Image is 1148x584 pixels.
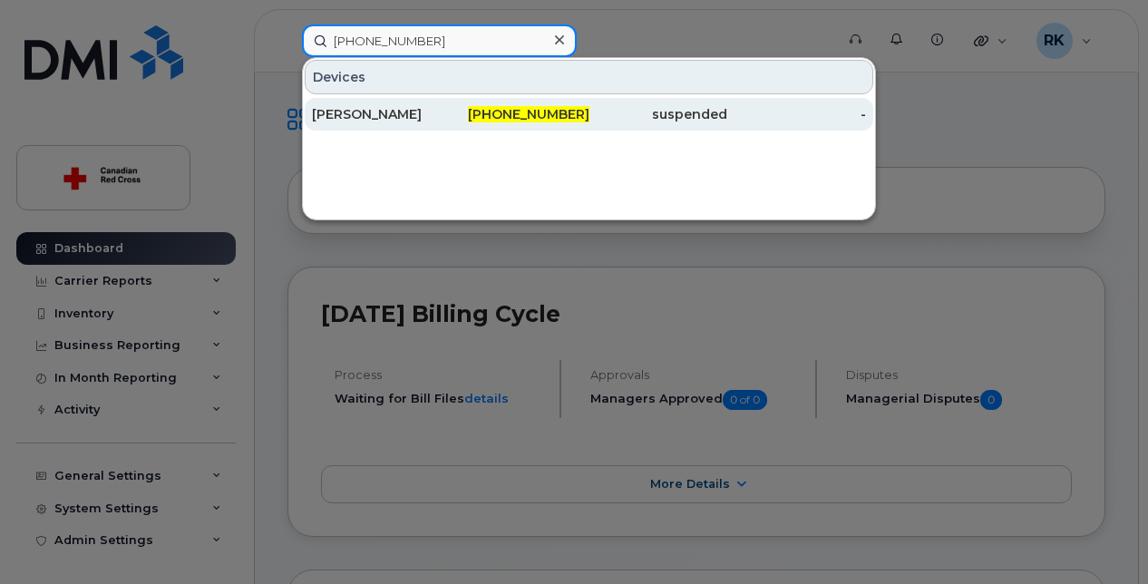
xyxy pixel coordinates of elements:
[305,60,873,94] div: Devices
[468,106,589,122] span: [PHONE_NUMBER]
[305,98,873,131] a: [PERSON_NAME][PHONE_NUMBER]suspended-
[589,105,728,123] div: suspended
[727,105,866,123] div: -
[312,105,451,123] div: [PERSON_NAME]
